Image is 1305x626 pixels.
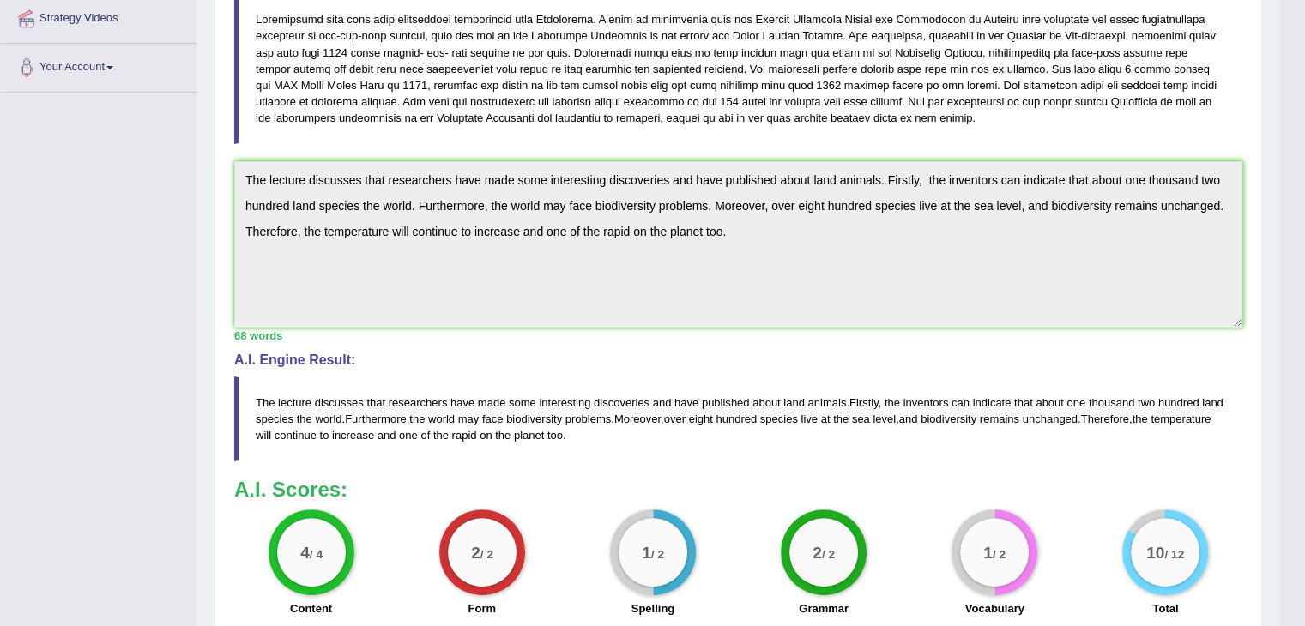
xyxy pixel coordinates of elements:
[565,412,611,425] span: problems
[506,412,562,425] span: biodiversity
[468,600,496,617] label: Form
[799,600,849,617] label: Grammar
[807,396,846,409] span: animals
[813,543,822,562] big: 2
[389,396,448,409] span: researchers
[1152,600,1178,617] label: Total
[509,396,536,409] span: some
[881,396,885,409] span: Possible typo: you repeated a whitespace (did you mean: )
[651,548,664,561] small: / 2
[399,429,418,442] span: one
[752,396,781,409] span: about
[1138,396,1155,409] span: two
[1089,396,1135,409] span: thousand
[653,396,672,409] span: and
[801,412,818,425] span: live
[594,396,649,409] span: discoveries
[480,429,492,442] span: on
[980,412,1019,425] span: remains
[822,548,835,561] small: / 2
[833,412,849,425] span: the
[290,600,332,617] label: Content
[1165,548,1185,561] small: / 12
[547,429,563,442] span: too
[450,396,474,409] span: have
[458,412,480,425] span: may
[664,412,686,425] span: over
[1014,396,1033,409] span: that
[1036,396,1064,409] span: about
[1202,396,1223,409] span: land
[378,429,396,442] span: and
[309,548,322,561] small: / 4
[993,548,1006,561] small: / 2
[409,412,425,425] span: the
[319,429,329,442] span: to
[821,412,831,425] span: at
[952,396,970,409] span: can
[702,396,750,409] span: published
[297,412,312,425] span: the
[275,429,317,442] span: continue
[716,412,757,425] span: hundred
[1151,412,1211,425] span: temperature
[420,429,430,442] span: of
[852,412,870,425] span: sea
[1146,543,1164,562] big: 10
[1133,412,1148,425] span: the
[849,396,879,409] span: Firstly
[1066,396,1085,409] span: one
[482,412,504,425] span: face
[689,412,713,425] span: eight
[300,543,310,562] big: 4
[234,478,347,501] b: A.I. Scores:
[514,429,544,442] span: planet
[903,396,949,409] span: inventors
[965,600,1024,617] label: Vocabulary
[899,412,918,425] span: and
[973,396,1012,409] span: indicate
[760,412,798,425] span: species
[614,412,661,425] span: Moreover
[256,429,271,442] span: will
[1158,396,1199,409] span: hundred
[674,396,698,409] span: have
[885,396,900,409] span: the
[345,412,407,425] span: Furthermore
[921,412,976,425] span: biodiversity
[256,396,275,409] span: The
[1023,412,1078,425] span: unchanged
[873,412,896,425] span: level
[278,396,311,409] span: lecture
[471,543,480,562] big: 2
[234,376,1242,461] blockquote: . , . , . , , . , .
[256,412,293,425] span: species
[1,44,196,87] a: Your Account
[1081,412,1129,425] span: Therefore
[480,548,493,561] small: / 2
[539,396,590,409] span: interesting
[366,396,385,409] span: that
[452,429,477,442] span: rapid
[234,352,1242,368] h4: A.I. Engine Result:
[478,396,506,409] span: made
[315,412,341,425] span: world
[428,412,455,425] span: world
[495,429,511,442] span: the
[783,396,805,409] span: land
[332,429,374,442] span: increase
[642,543,651,562] big: 1
[983,543,993,562] big: 1
[433,429,449,442] span: the
[234,328,1242,344] div: 68 words
[315,396,364,409] span: discusses
[631,600,675,617] label: Spelling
